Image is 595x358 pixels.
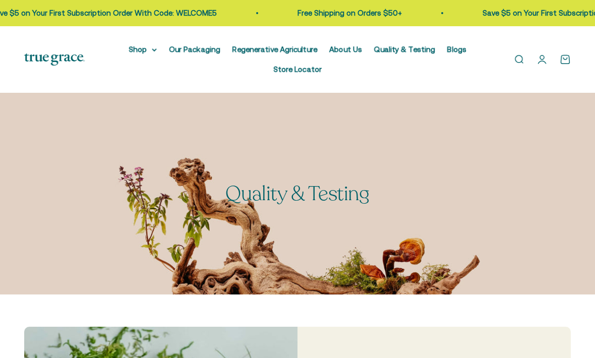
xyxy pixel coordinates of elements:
a: Store Locator [273,65,322,74]
split-lines: Quality & Testing [225,180,369,207]
a: Our Packaging [169,45,220,53]
summary: Shop [129,43,157,55]
a: Free Shipping on Orders $50+ [269,9,373,17]
a: Quality & Testing [374,45,435,53]
a: Blogs [447,45,466,53]
a: About Us [329,45,362,53]
a: Regenerative Agriculture [232,45,317,53]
